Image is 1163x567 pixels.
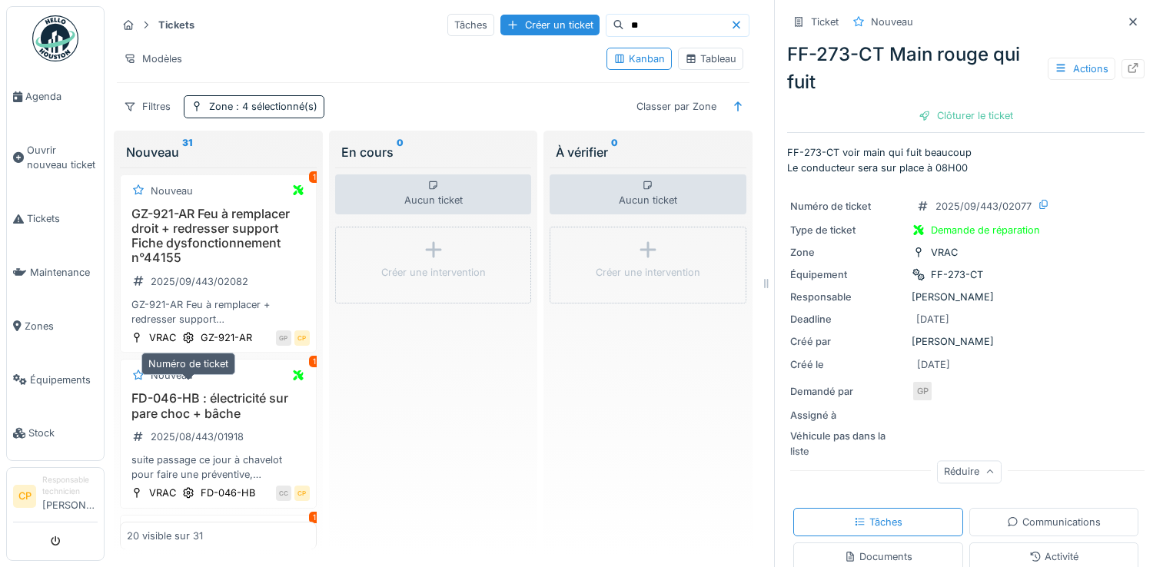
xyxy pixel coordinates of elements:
[30,265,98,280] span: Maintenance
[149,330,176,345] div: VRAC
[127,391,310,420] h3: FD-046-HB : électricité sur pare choc + bâche
[844,549,912,564] div: Documents
[7,406,104,460] a: Stock
[341,143,526,161] div: En cours
[151,184,193,198] div: Nouveau
[596,265,700,280] div: Créer une intervention
[790,357,905,372] div: Créé le
[182,143,192,161] sup: 31
[127,207,310,266] h3: GZ-921-AR Feu à remplacer droit + redresser support Fiche dysfonctionnement n°44155
[25,89,98,104] span: Agenda
[935,199,1032,214] div: 2025/09/443/02077
[550,174,746,214] div: Aucun ticket
[790,290,905,304] div: Responsable
[151,274,248,289] div: 2025/09/443/02082
[931,245,958,260] div: VRAC
[931,223,1040,237] div: Demande de réparation
[126,143,311,161] div: Nouveau
[790,429,905,458] div: Véhicule pas dans la liste
[556,143,740,161] div: À vérifier
[276,330,291,346] div: GP
[685,51,736,66] div: Tableau
[30,373,98,387] span: Équipements
[916,312,949,327] div: [DATE]
[7,70,104,124] a: Agenda
[7,246,104,300] a: Maintenance
[931,267,983,282] div: FF-273-CT
[790,334,905,349] div: Créé par
[611,143,618,161] sup: 0
[151,429,244,444] div: 2025/08/443/01918
[447,14,494,36] div: Tâches
[1048,58,1115,80] div: Actions
[27,143,98,172] span: Ouvrir nouveau ticket
[1029,549,1078,564] div: Activité
[790,223,905,237] div: Type de ticket
[630,95,723,118] div: Classer par Zone
[152,18,201,32] strong: Tickets
[790,334,1141,349] div: [PERSON_NAME]
[397,143,404,161] sup: 0
[912,380,933,402] div: GP
[201,486,255,500] div: FD-046-HB
[917,357,950,372] div: [DATE]
[7,124,104,192] a: Ouvrir nouveau ticket
[151,368,193,383] div: Nouveau
[28,426,98,440] span: Stock
[7,192,104,246] a: Tickets
[1007,515,1101,529] div: Communications
[500,15,600,35] div: Créer un ticket
[787,145,1145,174] p: FF-273-CT voir main qui fuit beaucoup Le conducteur sera sur place à 08H00
[7,300,104,353] a: Zones
[335,174,532,214] div: Aucun ticket
[25,319,98,333] span: Zones
[790,267,905,282] div: Équipement
[141,353,235,375] div: Numéro de ticket
[42,474,98,519] li: [PERSON_NAME]
[787,41,1145,96] div: FF-273-CT Main rouge qui fuit
[790,199,905,214] div: Numéro de ticket
[7,353,104,406] a: Équipements
[42,474,98,498] div: Responsable technicien
[13,485,36,508] li: CP
[127,297,310,327] div: GZ-921-AR Feu à remplacer + redresser support Le remorque est déposé le [DATE] 14H00
[790,408,905,423] div: Assigné à
[32,15,78,61] img: Badge_color-CXgf-gQk.svg
[309,512,320,523] div: 1
[201,330,252,345] div: GZ-921-AR
[790,384,905,399] div: Demandé par
[13,474,98,522] a: CP Responsable technicien[PERSON_NAME]
[854,515,902,529] div: Tâches
[912,105,1019,126] div: Clôturer le ticket
[117,48,189,70] div: Modèles
[233,101,317,112] span: : 4 sélectionné(s)
[127,453,310,482] div: suite passage ce jour à chavelot pour faire une préventive, [PERSON_NAME] a vu qu'il y avait un s...
[790,290,1141,304] div: [PERSON_NAME]
[149,486,176,500] div: VRAC
[309,356,320,367] div: 1
[27,211,98,226] span: Tickets
[276,486,291,501] div: CC
[937,461,1002,483] div: Réduire
[613,51,665,66] div: Kanban
[381,265,486,280] div: Créer une intervention
[209,99,317,114] div: Zone
[294,486,310,501] div: CP
[871,15,913,29] div: Nouveau
[127,528,203,542] div: 20 visible sur 31
[309,171,320,183] div: 1
[790,312,905,327] div: Deadline
[294,330,310,346] div: CP
[790,245,905,260] div: Zone
[117,95,178,118] div: Filtres
[811,15,839,29] div: Ticket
